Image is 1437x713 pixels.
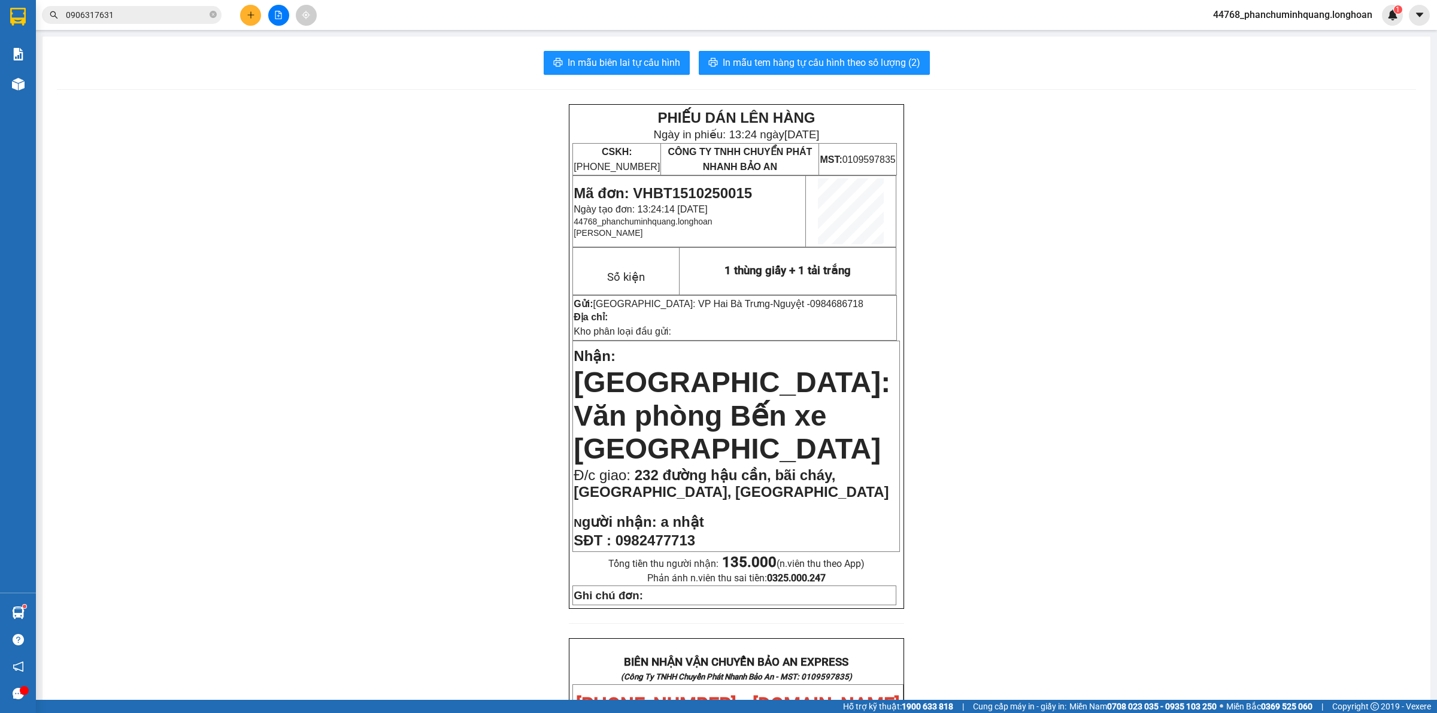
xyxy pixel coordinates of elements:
img: warehouse-icon [12,606,25,619]
strong: CSKH: [602,147,632,157]
span: 232 đường hậu cần, bãi cháy, [GEOGRAPHIC_DATA], [GEOGRAPHIC_DATA] [574,467,889,500]
sup: 1 [1394,5,1402,14]
button: caret-down [1409,5,1430,26]
span: Miền Bắc [1226,700,1312,713]
span: a nhật [660,514,704,530]
span: printer [708,57,718,69]
img: icon-new-feature [1387,10,1398,20]
span: | [962,700,964,713]
span: Phản ánh n.viên thu sai tiền: [647,572,826,584]
strong: 0708 023 035 - 0935 103 250 [1107,702,1217,711]
strong: 0325.000.247 [767,572,826,584]
span: close-circle [210,11,217,18]
span: 0982477713 [616,532,695,548]
span: Số kiện [607,271,645,284]
span: plus [247,11,255,19]
span: aim [302,11,310,19]
strong: SĐT : [574,532,611,548]
button: file-add [268,5,289,26]
strong: Gửi: [574,299,593,309]
strong: PHIẾU DÁN LÊN HÀNG [657,110,815,126]
span: Kho phân loại đầu gửi: [574,326,671,336]
span: ⚪️ [1220,704,1223,709]
span: notification [13,661,24,672]
button: printerIn mẫu tem hàng tự cấu hình theo số lượng (2) [699,51,930,75]
button: plus [240,5,261,26]
span: 0109597835 [820,154,895,165]
span: caret-down [1414,10,1425,20]
span: Hỗ trợ kỹ thuật: [843,700,953,713]
span: [GEOGRAPHIC_DATA]: Văn phòng Bến xe [GEOGRAPHIC_DATA] [574,366,890,465]
input: Tìm tên, số ĐT hoặc mã đơn [66,8,207,22]
span: copyright [1371,702,1379,711]
button: printerIn mẫu biên lai tự cấu hình [544,51,690,75]
span: 1 thùng giấy + 1 tải trắng [724,264,851,277]
span: Nguyệt - [773,299,863,309]
span: CÔNG TY TNHH CHUYỂN PHÁT NHANH BẢO AN [668,147,812,172]
span: search [50,11,58,19]
span: question-circle [13,634,24,645]
span: Tổng tiền thu người nhận: [608,558,865,569]
span: printer [553,57,563,69]
span: 0984686718 [810,299,863,309]
span: Ngày in phiếu: 13:24 ngày [653,128,819,141]
img: logo-vxr [10,8,26,26]
strong: 135.000 [722,554,777,571]
span: file-add [274,11,283,19]
span: In mẫu tem hàng tự cấu hình theo số lượng (2) [723,55,920,70]
span: Ngày tạo đơn: 13:24:14 [DATE] [574,204,707,214]
strong: BIÊN NHẬN VẬN CHUYỂN BẢO AN EXPRESS [624,656,848,669]
strong: N [574,517,656,529]
strong: 1900 633 818 [902,702,953,711]
strong: (Công Ty TNHH Chuyển Phát Nhanh Bảo An - MST: 0109597835) [621,672,852,681]
strong: MST: [820,154,842,165]
span: 44768_phanchuminhquang.longhoan [574,217,712,226]
span: [PERSON_NAME] [574,228,642,238]
span: [GEOGRAPHIC_DATA]: VP Hai Bà Trưng [593,299,770,309]
span: close-circle [210,10,217,21]
strong: Địa chỉ: [574,312,608,322]
span: [PHONE_NUMBER] [574,147,660,172]
span: 1 [1396,5,1400,14]
img: warehouse-icon [12,78,25,90]
span: message [13,688,24,699]
button: aim [296,5,317,26]
span: [DATE] [784,128,820,141]
span: In mẫu biên lai tự cấu hình [568,55,680,70]
img: solution-icon [12,48,25,60]
span: 44768_phanchuminhquang.longhoan [1203,7,1382,22]
span: Miền Nam [1069,700,1217,713]
span: Nhận: [574,348,616,364]
span: | [1321,700,1323,713]
strong: Ghi chú đơn: [574,589,643,602]
span: Mã đơn: VHBT1510250015 [574,185,752,201]
span: - [770,299,863,309]
span: Đ/c giao: [574,467,634,483]
span: gười nhận: [582,514,657,530]
strong: 0369 525 060 [1261,702,1312,711]
sup: 1 [23,605,26,608]
span: (n.viên thu theo App) [722,558,865,569]
span: Cung cấp máy in - giấy in: [973,700,1066,713]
